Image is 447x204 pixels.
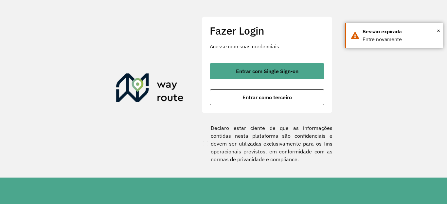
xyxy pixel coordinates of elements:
[242,95,292,100] span: Entrar como terceiro
[210,63,324,79] button: button
[116,73,184,105] img: Roteirizador AmbevTech
[437,26,440,36] span: ×
[210,89,324,105] button: button
[363,28,438,36] div: Sessão expirada
[210,42,324,50] p: Acesse com suas credenciais
[363,36,438,43] div: Entre novamente
[210,24,324,37] h2: Fazer Login
[202,124,332,163] label: Declaro estar ciente de que as informações contidas nesta plataforma são confidenciais e devem se...
[437,26,440,36] button: Close
[236,69,298,74] span: Entrar com Single Sign-on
